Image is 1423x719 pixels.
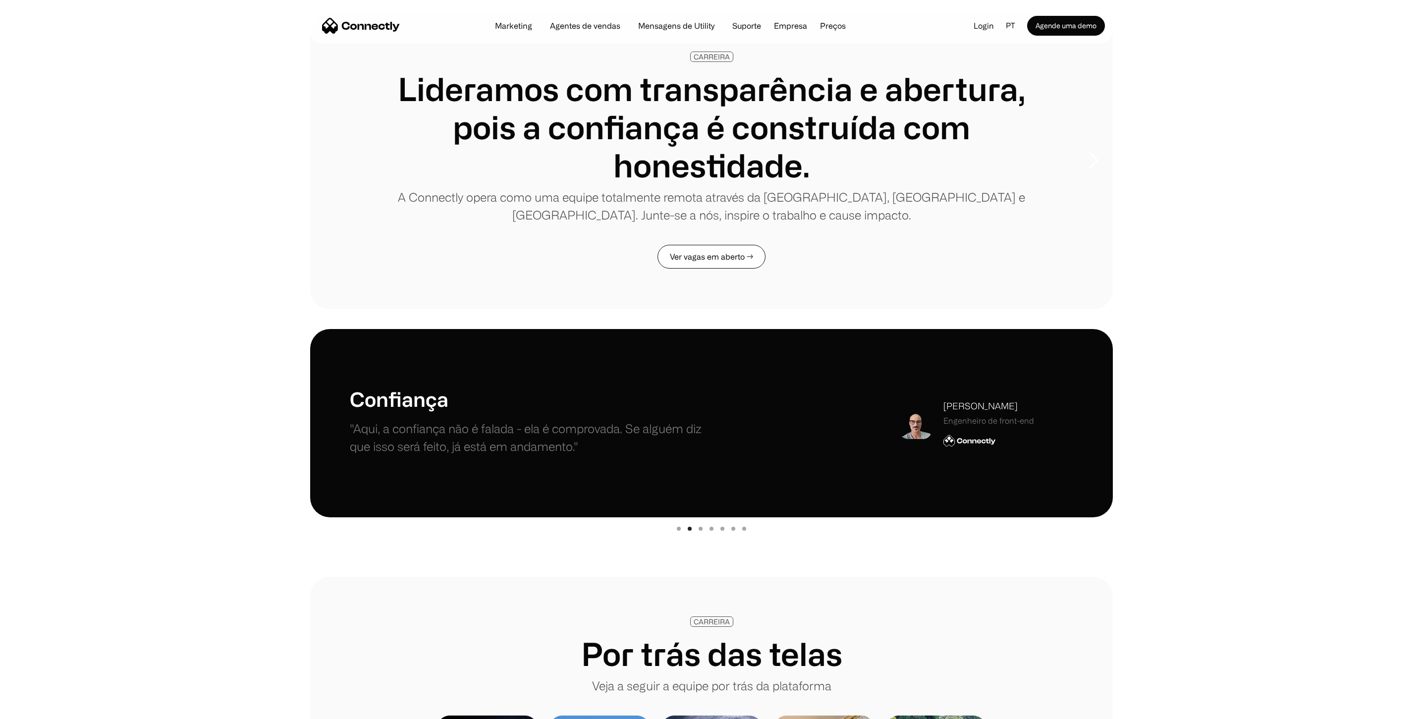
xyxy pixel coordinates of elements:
[20,702,59,716] ul: Language list
[774,19,807,33] div: Empresa
[592,677,831,695] p: Veja a seguir a equipe por trás da plataforma
[771,19,810,33] div: Empresa
[1006,18,1015,33] div: pt
[694,53,730,60] div: CARREIRA
[677,527,681,531] div: Show slide 1 of 7
[966,18,1002,33] a: Login
[688,527,692,531] div: Show slide 2 of 7
[581,635,842,673] h1: Por trás das telas
[724,22,769,30] a: Suporte
[310,329,1113,537] div: 2 of 7
[720,527,724,531] div: Show slide 5 of 7
[350,420,711,455] p: "Aqui, a confiança não é falada - ela é comprovada. Se alguém diz que isso será feito, já está em...
[310,12,1113,309] div: carousel
[487,22,540,30] a: Marketing
[350,386,711,412] h1: Confiança
[10,701,59,716] aside: Language selected: Português (Brasil)
[943,415,1034,427] div: Engenheiro de front-end
[657,245,766,269] a: Ver vagas em aberto →
[322,18,400,33] a: home
[630,22,722,30] a: Mensagens de Utility
[310,12,1113,309] div: 1 of 8
[389,188,1034,224] p: A Connectly opera como uma equipe totalmente remota através da [GEOGRAPHIC_DATA], [GEOGRAPHIC_DAT...
[731,527,735,531] div: Show slide 6 of 7
[699,527,703,531] div: Show slide 3 of 7
[742,527,746,531] div: Show slide 7 of 7
[1027,16,1105,36] a: Agende uma demo
[1073,111,1113,210] div: next slide
[389,70,1034,184] h1: Lideramos com transparência e abertura, pois a confiança é construída com honestidade.
[812,22,854,30] a: Preços
[310,329,1113,537] div: carousel
[542,22,628,30] a: Agentes de vendas
[694,618,730,625] div: CARREIRA
[1002,18,1027,33] div: pt
[943,399,1034,413] div: [PERSON_NAME]
[710,527,713,531] div: Show slide 4 of 7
